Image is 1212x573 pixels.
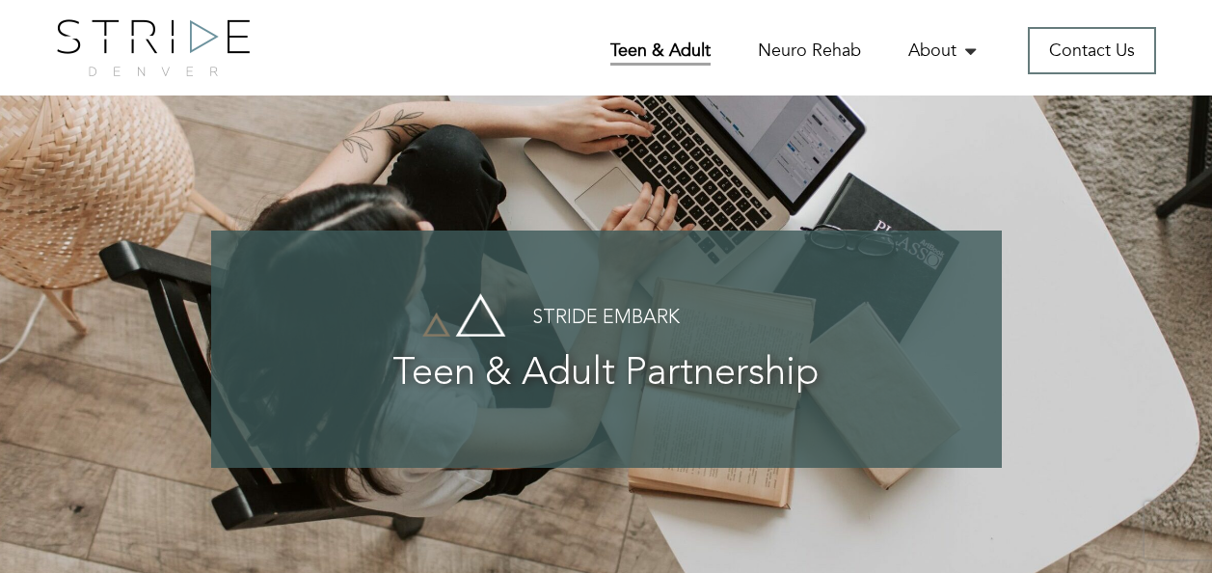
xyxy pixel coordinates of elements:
[57,19,250,76] img: logo.png
[758,39,861,63] a: Neuro Rehab
[610,39,711,66] a: Teen & Adult
[908,39,981,63] a: About
[250,353,963,396] h3: Teen & Adult Partnership
[1028,27,1156,74] a: Contact Us
[250,308,963,329] h4: Stride Embark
